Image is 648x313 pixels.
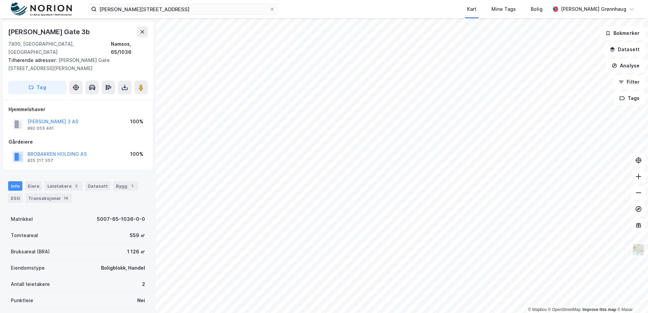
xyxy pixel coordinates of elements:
[8,193,23,203] div: ESG
[606,59,645,72] button: Analyse
[97,215,145,223] div: 5007-65-1036-0-0
[583,307,616,312] a: Improve this map
[614,91,645,105] button: Tags
[27,158,53,163] div: 925 217 557
[137,296,145,305] div: Nei
[11,296,33,305] div: Punktleie
[632,243,645,256] img: Z
[130,118,143,126] div: 100%
[73,183,80,189] div: 2
[113,181,138,191] div: Bygg
[8,138,147,146] div: Gårdeiere
[467,5,477,13] div: Kart
[528,307,547,312] a: Mapbox
[11,231,38,239] div: Tomteareal
[491,5,516,13] div: Mine Tags
[97,4,269,14] input: Søk på adresse, matrikkel, gårdeiere, leietakere eller personer
[11,215,33,223] div: Matrikkel
[45,181,82,191] div: Leietakere
[614,280,648,313] iframe: Chat Widget
[85,181,110,191] div: Datasett
[129,183,136,189] div: 1
[101,264,145,272] div: Boligblokk, Handel
[27,126,54,131] div: 992 053 461
[8,181,22,191] div: Info
[604,43,645,56] button: Datasett
[600,26,645,40] button: Bokmerker
[62,195,69,202] div: 14
[8,56,142,72] div: [PERSON_NAME] Gate [STREET_ADDRESS][PERSON_NAME]
[614,280,648,313] div: Kontrollprogram for chat
[11,248,50,256] div: Bruksareal (BRA)
[11,2,72,16] img: norion-logo.80e7a08dc31c2e691866.png
[130,231,145,239] div: 559 ㎡
[25,181,42,191] div: Eiere
[8,57,58,63] span: Tilhørende adresser:
[130,150,143,158] div: 100%
[8,40,111,56] div: 7800, [GEOGRAPHIC_DATA], [GEOGRAPHIC_DATA]
[11,264,45,272] div: Eiendomstype
[613,75,645,89] button: Filter
[25,193,72,203] div: Transaksjoner
[548,307,581,312] a: OpenStreetMap
[111,40,148,56] div: Namsos, 65/1036
[8,26,91,37] div: [PERSON_NAME] Gate 3b
[142,280,145,288] div: 2
[127,248,145,256] div: 1 126 ㎡
[8,81,66,94] button: Tag
[561,5,626,13] div: [PERSON_NAME] Grønnhaug
[8,105,147,113] div: Hjemmelshaver
[11,280,50,288] div: Antall leietakere
[531,5,543,13] div: Bolig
